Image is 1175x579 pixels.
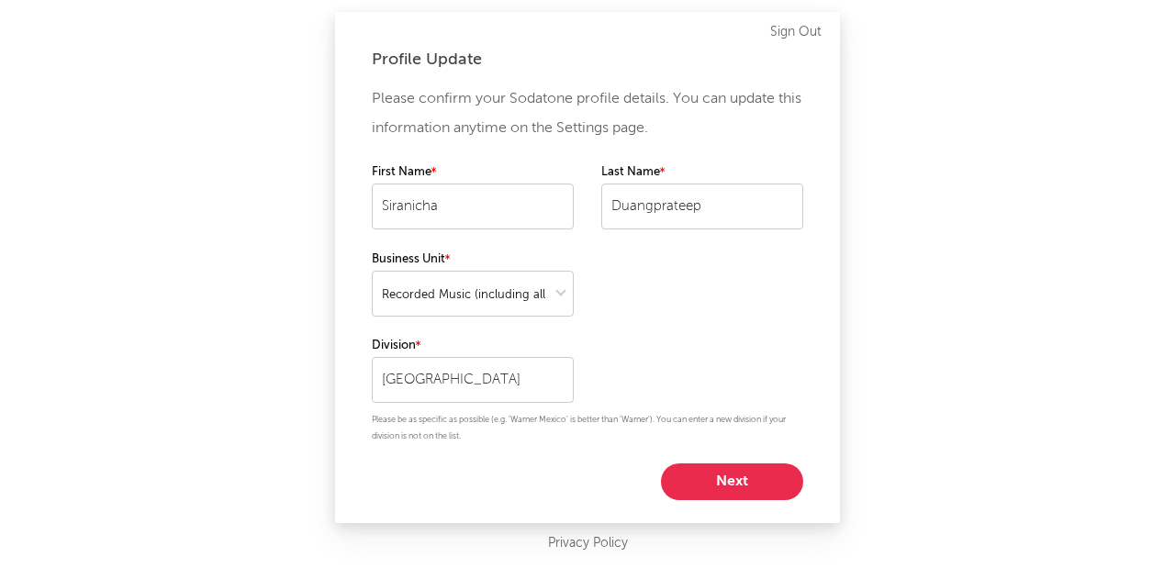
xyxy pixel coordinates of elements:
div: Profile Update [372,49,803,71]
input: Your first name [372,184,574,229]
input: Your division [372,357,574,403]
p: Please be as specific as possible (e.g. 'Warner Mexico' is better than 'Warner'). You can enter a... [372,412,803,445]
label: Last Name [601,161,803,184]
label: Business Unit [372,249,574,271]
label: Division [372,335,574,357]
p: Please confirm your Sodatone profile details. You can update this information anytime on the Sett... [372,84,803,143]
input: Your last name [601,184,803,229]
a: Privacy Policy [548,532,628,555]
a: Sign Out [770,21,822,43]
label: First Name [372,161,574,184]
button: Next [661,463,803,500]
